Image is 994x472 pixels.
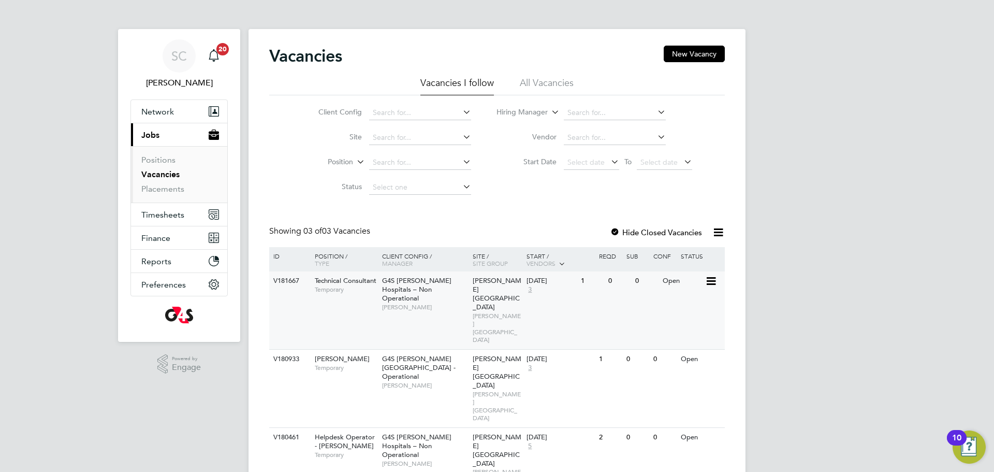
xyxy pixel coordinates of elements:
[141,256,171,266] span: Reports
[651,428,678,447] div: 0
[141,184,184,194] a: Placements
[379,247,470,272] div: Client Config /
[269,226,372,237] div: Showing
[524,247,596,273] div: Start /
[382,276,451,303] span: G4S [PERSON_NAME] Hospitals – Non Operational
[315,433,375,450] span: Helpdesk Operator - [PERSON_NAME]
[118,29,240,342] nav: Main navigation
[633,271,660,291] div: 0
[131,123,227,146] button: Jobs
[651,247,678,265] div: Conf
[131,146,227,203] div: Jobs
[165,307,193,323] img: g4s-logo-retina.png
[382,381,467,390] span: [PERSON_NAME]
[369,180,471,195] input: Select one
[527,277,576,285] div: [DATE]
[369,131,471,145] input: Search for...
[953,431,986,464] button: Open Resource Center, 10 new notifications
[473,259,508,267] span: Site Group
[172,354,201,363] span: Powered by
[567,158,605,167] span: Select date
[315,451,377,459] span: Temporary
[527,433,594,442] div: [DATE]
[302,132,362,141] label: Site
[678,247,723,265] div: Status
[473,390,522,422] span: [PERSON_NAME][GEOGRAPHIC_DATA]
[369,106,471,120] input: Search for...
[271,428,307,447] div: V180461
[596,247,623,265] div: Reqd
[470,247,524,272] div: Site /
[315,276,376,285] span: Technical Consultant
[141,130,159,140] span: Jobs
[271,247,307,265] div: ID
[382,259,413,267] span: Manager
[420,77,494,95] li: Vacancies I follow
[473,312,522,344] span: [PERSON_NAME][GEOGRAPHIC_DATA]
[303,226,322,236] span: 03 of
[596,350,623,369] div: 1
[473,354,521,390] span: [PERSON_NAME][GEOGRAPHIC_DATA]
[382,460,467,468] span: [PERSON_NAME]
[369,155,471,170] input: Search for...
[473,276,521,311] span: [PERSON_NAME][GEOGRAPHIC_DATA]
[497,132,557,141] label: Vendor
[664,46,725,62] button: New Vacancy
[203,39,224,73] a: 20
[172,363,201,372] span: Engage
[141,280,186,290] span: Preferences
[527,259,556,267] span: Vendors
[660,271,705,291] div: Open
[610,227,702,237] label: Hide Closed Vacancies
[131,203,227,226] button: Timesheets
[564,106,666,120] input: Search for...
[141,210,184,220] span: Timesheets
[303,226,370,236] span: 03 Vacancies
[488,107,548,118] label: Hiring Manager
[527,442,533,451] span: 5
[216,43,229,55] span: 20
[307,247,379,272] div: Position /
[315,259,329,267] span: Type
[315,285,377,294] span: Temporary
[382,354,456,381] span: G4S [PERSON_NAME][GEOGRAPHIC_DATA] - Operational
[271,350,307,369] div: V180933
[130,307,228,323] a: Go to home page
[382,303,467,311] span: [PERSON_NAME]
[294,157,353,167] label: Position
[527,285,533,294] span: 3
[382,433,451,459] span: G4S [PERSON_NAME] Hospitals – Non Operational
[621,155,635,168] span: To
[141,169,180,179] a: Vacancies
[269,46,342,66] h2: Vacancies
[651,350,678,369] div: 0
[130,77,228,89] span: Samuel Clacker
[131,273,227,296] button: Preferences
[952,438,961,451] div: 10
[527,355,594,364] div: [DATE]
[520,77,574,95] li: All Vacancies
[157,354,201,374] a: Powered byEngage
[302,182,362,191] label: Status
[497,157,557,166] label: Start Date
[271,271,307,291] div: V181667
[678,350,723,369] div: Open
[130,39,228,89] a: SC[PERSON_NAME]
[131,250,227,273] button: Reports
[131,100,227,123] button: Network
[678,428,723,447] div: Open
[578,271,605,291] div: 1
[131,226,227,249] button: Finance
[640,158,678,167] span: Select date
[141,233,170,243] span: Finance
[315,364,377,372] span: Temporary
[564,131,666,145] input: Search for...
[606,271,633,291] div: 0
[141,155,176,165] a: Positions
[315,354,370,363] span: [PERSON_NAME]
[302,107,362,117] label: Client Config
[596,428,623,447] div: 2
[141,107,174,117] span: Network
[624,247,651,265] div: Sub
[473,433,521,468] span: [PERSON_NAME][GEOGRAPHIC_DATA]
